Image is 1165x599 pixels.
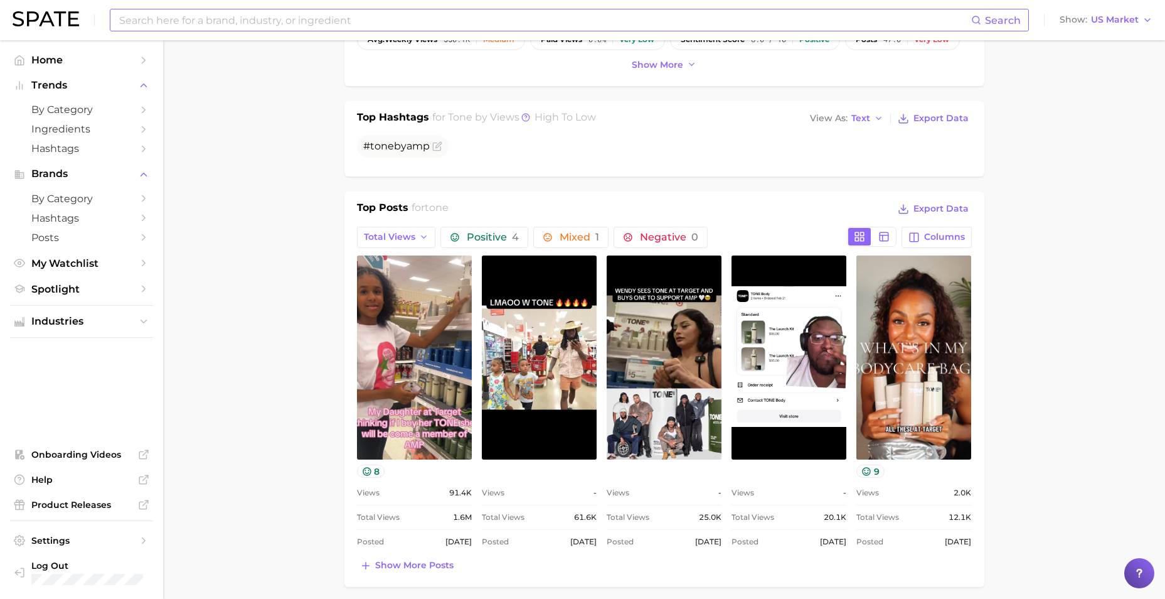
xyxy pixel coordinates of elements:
[895,110,971,127] button: Export Data
[10,470,153,489] a: Help
[432,141,442,151] button: Flag as miscategorized or irrelevant
[432,110,596,127] h2: for by Views
[31,474,132,485] span: Help
[10,228,153,247] a: Posts
[10,531,153,550] a: Settings
[370,140,394,152] span: tone
[810,115,848,122] span: View As
[632,60,683,70] span: Show more
[10,50,153,70] a: Home
[412,200,449,219] h2: for
[467,232,519,242] span: Positive
[820,534,846,549] span: [DATE]
[357,227,436,248] button: Total Views
[535,111,596,123] span: high to low
[31,232,132,244] span: Posts
[425,202,449,213] span: tone
[10,100,153,119] a: by Category
[453,510,472,525] span: 1.6m
[10,254,153,273] a: My Watchlist
[31,80,132,91] span: Trends
[31,499,132,510] span: Product Releases
[357,200,408,219] h1: Top Posts
[357,485,380,500] span: Views
[699,510,721,525] span: 25.0k
[10,556,153,589] a: Log out. Currently logged in with e-mail lerae.matz@unilever.com.
[629,57,700,73] button: Show more
[448,111,472,123] span: tone
[691,231,698,243] span: 0
[902,227,971,248] button: Columns
[595,231,599,243] span: 1
[357,465,385,478] button: 8
[718,485,721,500] span: -
[10,279,153,299] a: Spotlight
[731,510,774,525] span: Total Views
[118,9,971,31] input: Search here for a brand, industry, or ingredient
[31,123,132,135] span: Ingredients
[695,534,721,549] span: [DATE]
[363,140,430,152] span: # byamp
[731,485,754,500] span: Views
[31,316,132,327] span: Industries
[10,445,153,464] a: Onboarding Videos
[640,232,698,242] span: Negative
[949,510,971,525] span: 12.1k
[954,485,971,500] span: 2.0k
[357,534,384,549] span: Posted
[375,560,454,571] span: Show more posts
[10,312,153,331] button: Industries
[357,510,400,525] span: Total Views
[913,113,969,124] span: Export Data
[512,231,519,243] span: 4
[31,257,132,269] span: My Watchlist
[482,534,509,549] span: Posted
[357,110,429,127] h1: Top Hashtags
[945,534,971,549] span: [DATE]
[807,111,887,127] button: View AsText
[574,510,597,525] span: 61.6k
[895,200,971,218] button: Export Data
[31,143,132,154] span: Hashtags
[731,534,758,549] span: Posted
[560,232,599,242] span: Mixed
[824,510,846,525] span: 20.1k
[364,232,415,242] span: Total Views
[851,115,870,122] span: Text
[31,283,132,295] span: Spotlight
[31,212,132,224] span: Hashtags
[924,232,965,242] span: Columns
[856,510,899,525] span: Total Views
[607,485,629,500] span: Views
[607,534,634,549] span: Posted
[856,465,885,478] button: 9
[10,165,153,183] button: Brands
[10,208,153,228] a: Hashtags
[357,557,457,575] button: Show more posts
[856,485,879,500] span: Views
[856,534,883,549] span: Posted
[31,168,132,180] span: Brands
[31,449,132,460] span: Onboarding Videos
[13,11,79,26] img: SPATE
[593,485,597,500] span: -
[31,535,132,546] span: Settings
[482,485,504,500] span: Views
[482,510,524,525] span: Total Views
[10,139,153,158] a: Hashtags
[31,54,132,66] span: Home
[607,510,649,525] span: Total Views
[10,119,153,139] a: Ingredients
[1060,16,1087,23] span: Show
[31,193,132,205] span: by Category
[10,495,153,514] a: Product Releases
[1091,16,1139,23] span: US Market
[10,76,153,95] button: Trends
[570,534,597,549] span: [DATE]
[843,485,846,500] span: -
[445,534,472,549] span: [DATE]
[449,485,472,500] span: 91.4k
[31,560,143,571] span: Log Out
[31,104,132,116] span: by Category
[985,14,1021,26] span: Search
